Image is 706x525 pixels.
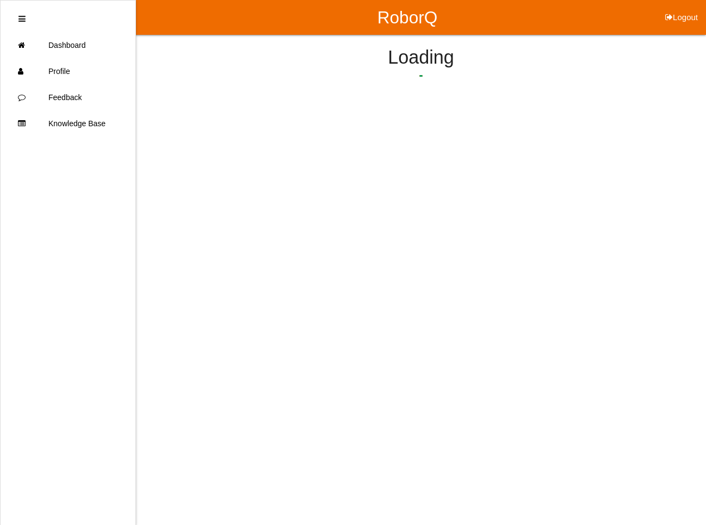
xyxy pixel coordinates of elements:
a: Knowledge Base [1,110,135,137]
a: Dashboard [1,32,135,58]
div: Close [18,6,26,32]
a: Feedback [1,84,135,110]
h4: Loading [144,47,698,68]
a: Profile [1,58,135,84]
